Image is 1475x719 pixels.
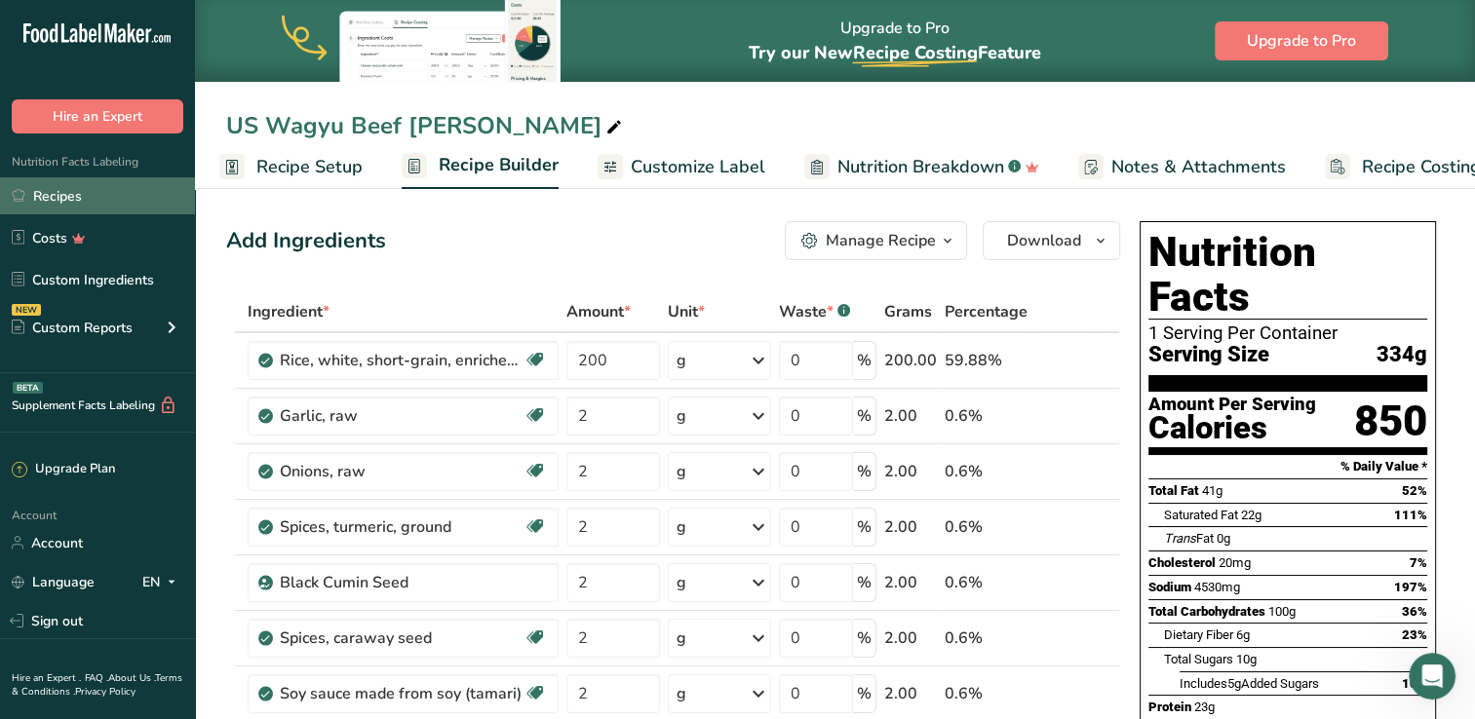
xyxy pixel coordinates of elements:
[1007,229,1081,252] span: Download
[1219,555,1251,570] span: 20mg
[1236,627,1250,642] span: 6g
[945,460,1028,483] div: 0.6%
[226,225,386,257] div: Add Ingredients
[677,682,686,705] div: g
[1354,396,1427,447] div: 850
[75,685,136,699] a: Privacy Policy
[12,99,183,133] button: Hire an Expert
[945,571,1028,594] div: 0.6%
[1194,700,1215,714] span: 23g
[12,304,41,316] div: NEW
[280,460,524,483] div: Onions, raw
[1078,145,1286,189] a: Notes & Attachments
[1148,323,1427,343] div: 1 Serving Per Container
[1194,580,1240,594] span: 4530mg
[677,460,686,483] div: g
[1164,531,1196,546] i: Trans
[1148,483,1199,498] span: Total Fat
[1148,455,1427,478] section: % Daily Value *
[12,565,95,599] a: Language
[1148,343,1269,367] span: Serving Size
[1410,555,1427,570] span: 7%
[884,349,937,372] div: 200.00
[748,1,1040,82] div: Upgrade to Pro
[280,349,524,372] div: Rice, white, short-grain, enriched, cooked
[1164,508,1238,522] span: Saturated Fat
[12,671,182,699] a: Terms & Conditions .
[1402,676,1427,691] span: 10%
[108,671,155,685] a: About Us .
[1409,653,1456,700] iframe: Intercom live chat
[677,349,686,372] div: g
[677,571,686,594] div: g
[1148,414,1316,442] div: Calories
[884,460,937,483] div: 2.00
[884,404,937,428] div: 2.00
[219,145,363,189] a: Recipe Setup
[256,154,363,180] span: Recipe Setup
[983,221,1120,260] button: Download
[1202,483,1223,498] span: 41g
[884,515,937,539] div: 2.00
[1164,627,1233,642] span: Dietary Fiber
[945,404,1028,428] div: 0.6%
[1394,508,1427,522] span: 111%
[280,626,524,650] div: Spices, caraway seed
[1268,604,1296,619] span: 100g
[1148,700,1191,714] span: Protein
[945,515,1028,539] div: 0.6%
[280,515,524,539] div: Spices, turmeric, ground
[598,145,765,189] a: Customize Label
[1402,483,1427,498] span: 52%
[677,404,686,428] div: g
[1247,29,1356,53] span: Upgrade to Pro
[837,154,1004,180] span: Nutrition Breakdown
[85,671,108,685] a: FAQ .
[1402,604,1427,619] span: 36%
[1148,555,1216,570] span: Cholesterol
[12,671,81,685] a: Hire an Expert .
[12,460,115,479] div: Upgrade Plan
[566,300,631,323] span: Amount
[631,154,765,180] span: Customize Label
[12,318,133,338] div: Custom Reports
[1180,676,1319,691] span: Includes Added Sugars
[677,515,686,539] div: g
[1236,652,1257,666] span: 10g
[748,41,1040,64] span: Try our New Feature
[779,300,850,323] div: Waste
[668,300,705,323] span: Unit
[1217,531,1230,546] span: 0g
[884,682,937,705] div: 2.00
[1148,396,1316,414] div: Amount Per Serving
[13,382,43,394] div: BETA
[1148,230,1427,320] h1: Nutrition Facts
[945,626,1028,650] div: 0.6%
[852,41,977,64] span: Recipe Costing
[826,229,936,252] div: Manage Recipe
[884,571,937,594] div: 2.00
[248,300,330,323] span: Ingredient
[945,349,1028,372] div: 59.88%
[1402,627,1427,642] span: 23%
[945,300,1028,323] span: Percentage
[280,404,524,428] div: Garlic, raw
[1241,508,1262,522] span: 22g
[1164,652,1233,666] span: Total Sugars
[142,570,183,593] div: EN
[280,682,524,705] div: Soy sauce made from soy (tamari)
[1111,154,1286,180] span: Notes & Attachments
[1148,580,1191,594] span: Sodium
[1148,604,1265,619] span: Total Carbohydrates
[945,682,1028,705] div: 0.6%
[677,626,686,650] div: g
[1377,343,1427,367] span: 334g
[884,626,937,650] div: 2.00
[785,221,967,260] button: Manage Recipe
[439,152,559,178] span: Recipe Builder
[226,108,626,143] div: US Wagyu Beef [PERSON_NAME]
[1164,531,1214,546] span: Fat
[804,145,1039,189] a: Nutrition Breakdown
[1227,676,1241,691] span: 5g
[280,571,524,594] div: Black Cumin Seed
